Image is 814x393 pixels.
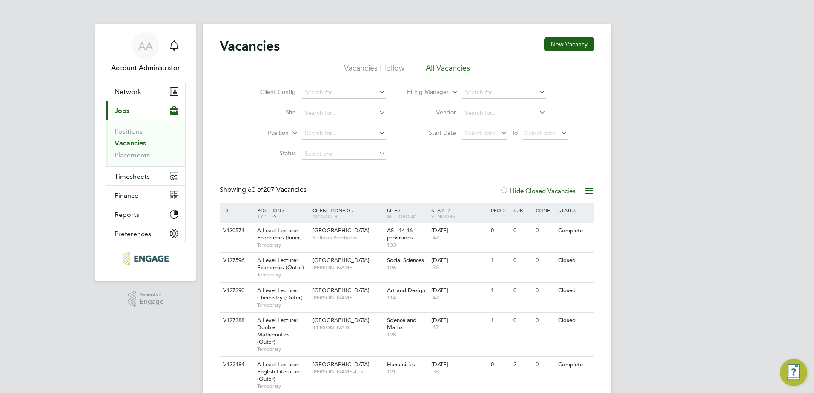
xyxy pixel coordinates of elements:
span: Temporary [257,346,308,353]
span: A Level Lecturer Double Mathematics (Outer) [257,316,298,345]
div: 1 [489,283,511,299]
input: Search for... [302,128,386,140]
span: [GEOGRAPHIC_DATA] [312,316,370,324]
div: 0 [533,223,556,239]
div: 2 [511,357,533,373]
span: Network [115,88,141,96]
h2: Vacancies [220,37,280,54]
a: Placements [115,151,150,159]
span: Art and Design [387,287,425,294]
span: 121 [387,368,427,375]
span: [GEOGRAPHIC_DATA] [312,361,370,368]
div: Site / [385,203,430,223]
span: Jobs [115,107,129,115]
div: 1 [489,253,511,268]
div: [DATE] [431,257,487,264]
div: 0 [511,283,533,299]
span: Temporary [257,271,308,278]
button: Timesheets [106,167,185,185]
input: Search for... [462,107,546,119]
div: Position / [251,203,310,224]
span: Timesheets [115,172,150,180]
div: V132184 [221,357,251,373]
div: Complete [556,223,593,239]
div: 0 [489,223,511,239]
span: Science and Maths [387,316,416,331]
label: Hide Closed Vacancies [500,187,576,195]
span: A Level Lecturer Economics (Inner) [257,227,302,241]
div: Closed [556,253,593,268]
label: Vendor [407,108,456,116]
div: 0 [533,283,556,299]
label: Position [240,129,289,137]
span: AA [138,40,153,51]
span: 42 [431,294,440,302]
span: [PERSON_NAME] [312,324,383,331]
label: Hiring Manager [400,88,449,97]
span: 126 [387,264,427,271]
div: Complete [556,357,593,373]
span: [PERSON_NAME] [312,264,383,271]
div: 1 [489,313,511,328]
span: [GEOGRAPHIC_DATA] [312,227,370,234]
span: Engage [140,298,163,305]
div: Showing [220,185,308,194]
div: 0 [489,357,511,373]
span: AS - 14-16 provisions [387,227,413,241]
div: Status [556,203,593,217]
label: Site [247,108,296,116]
div: [DATE] [431,361,487,368]
span: Temporary [257,242,308,248]
nav: Main navigation [95,24,196,281]
button: Reports [106,205,185,224]
div: 0 [533,357,556,373]
span: [PERSON_NAME] [312,294,383,301]
span: [GEOGRAPHIC_DATA] [312,287,370,294]
div: Jobs [106,120,185,166]
span: Temporary [257,383,308,390]
span: Humanities [387,361,415,368]
label: Client Config [247,88,296,96]
li: All Vacancies [426,63,470,78]
div: Closed [556,313,593,328]
div: 0 [511,313,533,328]
span: 42 [431,324,440,331]
span: A Level Lecturer Economics (Outer) [257,256,304,271]
span: [PERSON_NAME]-Leaf [312,368,383,375]
span: 60 of [248,185,263,194]
button: New Vacancy [544,37,594,51]
span: [GEOGRAPHIC_DATA] [312,256,370,264]
a: AAAccount Adminstrator [106,32,186,73]
a: Positions [115,127,143,135]
span: Select date [465,129,496,137]
div: Closed [556,283,593,299]
label: Start Date [407,129,456,137]
label: Status [247,149,296,157]
input: Select one [302,148,386,160]
span: Site Group [387,213,416,219]
div: V130571 [221,223,251,239]
span: Preferences [115,230,151,238]
span: Select date [525,129,556,137]
button: Finance [106,186,185,205]
img: protocol-logo-retina.png [123,252,168,265]
div: V127596 [221,253,251,268]
span: Reports [115,211,139,219]
span: Vendors [431,213,455,219]
input: Search for... [302,107,386,119]
input: Search for... [462,87,546,99]
span: 207 Vacancies [248,185,307,194]
span: Temporary [257,302,308,308]
div: Conf [533,203,556,217]
div: [DATE] [431,287,487,294]
input: Search for... [302,87,386,99]
div: V127388 [221,313,251,328]
div: 0 [533,313,556,328]
span: 42 [431,234,440,242]
a: Vacancies [115,139,146,147]
button: Network [106,82,185,101]
span: Manager [312,213,338,219]
div: 0 [511,253,533,268]
div: 0 [511,223,533,239]
span: Finance [115,191,138,199]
